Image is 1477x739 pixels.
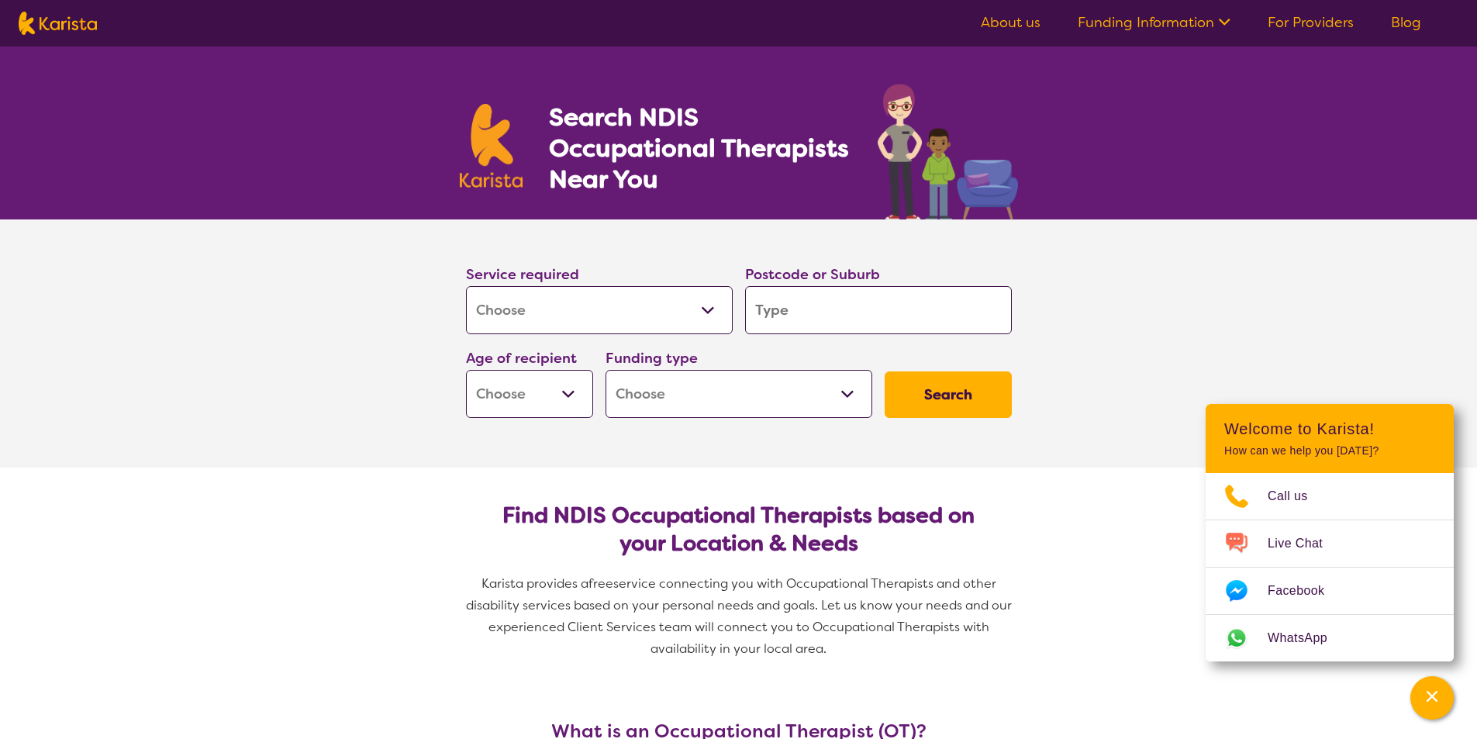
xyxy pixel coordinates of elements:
label: Postcode or Suburb [745,265,880,284]
a: Blog [1391,13,1421,32]
span: Live Chat [1268,532,1341,555]
ul: Choose channel [1206,473,1454,661]
label: Service required [466,265,579,284]
img: Karista logo [19,12,97,35]
label: Age of recipient [466,349,577,368]
a: Funding Information [1078,13,1230,32]
button: Channel Menu [1410,676,1454,720]
h1: Search NDIS Occupational Therapists Near You [549,102,851,195]
img: Karista logo [460,104,523,188]
span: free [588,575,613,592]
input: Type [745,286,1012,334]
a: Web link opens in a new tab. [1206,615,1454,661]
div: Channel Menu [1206,404,1454,661]
button: Search [885,371,1012,418]
img: occupational-therapy [878,84,1018,219]
span: WhatsApp [1268,627,1346,650]
a: About us [981,13,1040,32]
span: Facebook [1268,579,1343,603]
span: Karista provides a [481,575,588,592]
a: For Providers [1268,13,1354,32]
label: Funding type [606,349,698,368]
p: How can we help you [DATE]? [1224,444,1435,458]
h2: Find NDIS Occupational Therapists based on your Location & Needs [478,502,999,558]
h2: Welcome to Karista! [1224,420,1435,438]
span: Call us [1268,485,1327,508]
span: service connecting you with Occupational Therapists and other disability services based on your p... [466,575,1015,657]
